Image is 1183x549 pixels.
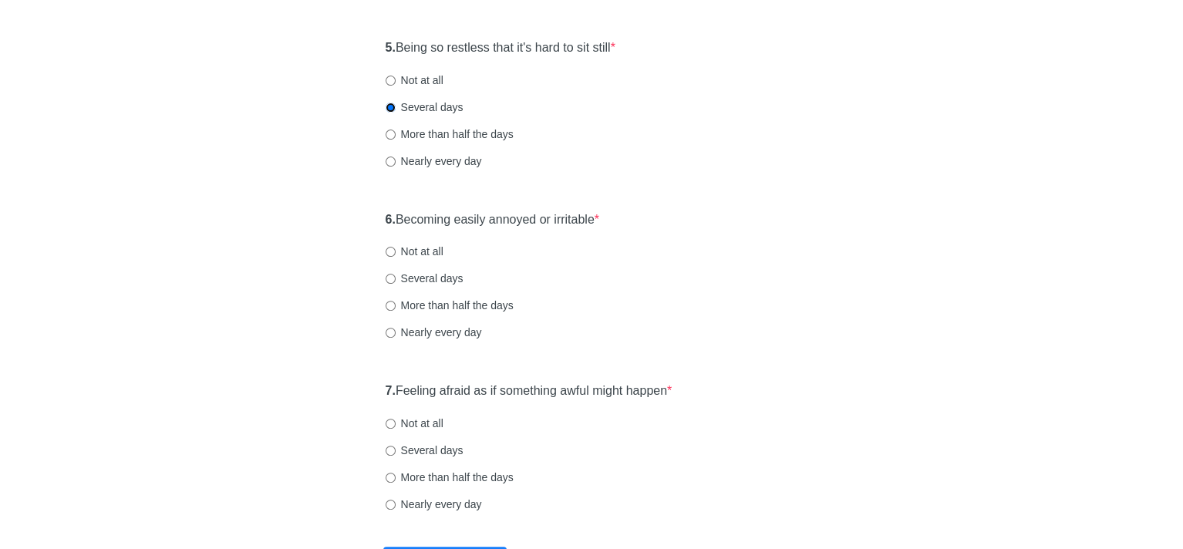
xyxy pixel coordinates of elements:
input: Not at all [386,247,396,257]
input: More than half the days [386,130,396,140]
input: Nearly every day [386,328,396,338]
input: Nearly every day [386,157,396,167]
label: Feeling afraid as if something awful might happen [386,382,672,400]
input: Several days [386,446,396,456]
label: Several days [386,271,463,286]
label: Several days [386,443,463,458]
label: Several days [386,99,463,115]
input: More than half the days [386,473,396,483]
label: Nearly every day [386,325,482,340]
input: More than half the days [386,301,396,311]
label: More than half the days [386,298,514,313]
label: More than half the days [386,126,514,142]
label: Nearly every day [386,497,482,512]
label: Not at all [386,416,443,431]
input: Nearly every day [386,500,396,510]
input: Not at all [386,76,396,86]
input: Not at all [386,419,396,429]
label: Not at all [386,72,443,88]
strong: 5. [386,41,396,54]
label: More than half the days [386,470,514,485]
input: Several days [386,103,396,113]
label: Not at all [386,244,443,259]
label: Being so restless that it's hard to sit still [386,39,615,57]
input: Several days [386,274,396,284]
label: Nearly every day [386,153,482,169]
label: Becoming easily annoyed or irritable [386,211,600,229]
strong: 6. [386,213,396,226]
strong: 7. [386,384,396,397]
